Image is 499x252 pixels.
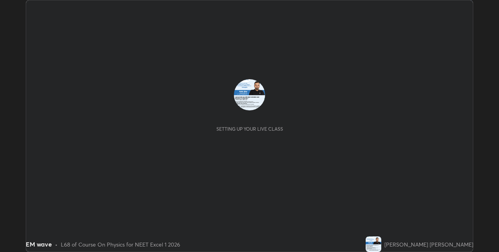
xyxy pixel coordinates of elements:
[384,240,473,248] div: [PERSON_NAME] [PERSON_NAME]
[26,240,52,249] div: EM wave
[55,240,58,248] div: •
[234,79,265,110] img: 56fac2372bd54d6a89ffab81bd2c5eeb.jpg
[216,126,283,132] div: Setting up your live class
[366,236,381,252] img: 56fac2372bd54d6a89ffab81bd2c5eeb.jpg
[61,240,180,248] div: L68 of Course On Physics for NEET Excel 1 2026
